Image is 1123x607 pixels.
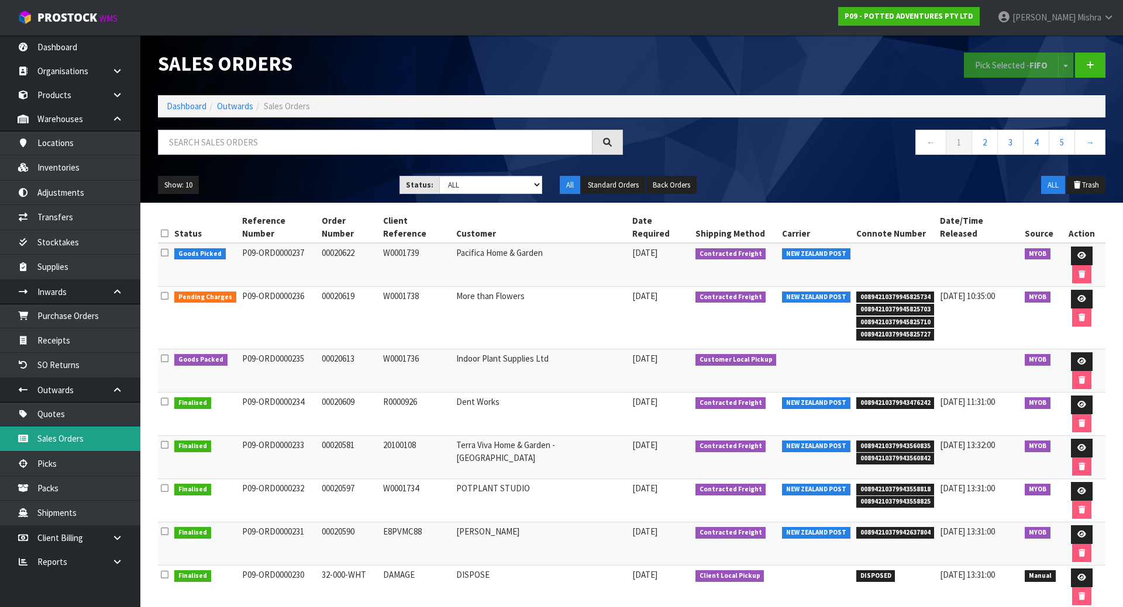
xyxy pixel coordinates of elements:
span: MYOB [1025,354,1050,366]
td: Terra Viva Home & Garden - [GEOGRAPHIC_DATA] [453,436,629,479]
nav: Page navigation [640,130,1105,158]
th: Carrier [779,211,853,243]
span: [DATE] 10:35:00 [940,290,995,301]
span: MYOB [1025,484,1050,495]
span: Contracted Freight [695,248,766,260]
span: Client Local Pickup [695,570,764,582]
span: Finalised [174,570,211,582]
th: Shipping Method [693,211,780,243]
td: W0001739 [380,243,453,287]
span: Customer Local Pickup [695,354,777,366]
span: Goods Packed [174,354,228,366]
span: 00894210379942637804 [856,527,935,539]
span: NEW ZEALAND POST [782,292,850,303]
span: [DATE] [632,247,657,258]
th: Reference Number [239,211,319,243]
th: Order Number [319,211,380,243]
td: More than Flowers [453,287,629,349]
button: All [560,176,580,195]
a: 4 [1023,130,1049,155]
span: MYOB [1025,292,1050,303]
span: Finalised [174,527,211,539]
span: 00894210379945825710 [856,317,935,328]
span: Finalised [174,397,211,409]
span: MYOB [1025,397,1050,409]
button: Back Orders [646,176,697,195]
span: 00894210379945825727 [856,329,935,341]
a: → [1074,130,1105,155]
span: Contracted Freight [695,527,766,539]
span: [DATE] [632,439,657,450]
th: Date Required [629,211,693,243]
td: P09-ORD0000234 [239,393,319,436]
span: [DATE] [632,526,657,537]
span: [DATE] [632,569,657,580]
td: W0001734 [380,479,453,522]
span: 00894210379943558818 [856,484,935,495]
span: Manual [1025,570,1056,582]
span: [DATE] [632,353,657,364]
button: ALL [1041,176,1065,195]
a: 5 [1049,130,1075,155]
strong: P09 - POTTED ADVENTURES PTY LTD [845,11,973,21]
span: 00894210379943476242 [856,397,935,409]
th: Action [1059,211,1105,243]
th: Customer [453,211,629,243]
span: 00894210379943560835 [856,440,935,452]
td: P09-ORD0000237 [239,243,319,287]
td: 00020581 [319,436,380,479]
span: DISPOSED [856,570,895,582]
span: Pending Charges [174,292,236,303]
td: E8PVMC88 [380,522,453,566]
th: Client Reference [380,211,453,243]
td: P09-ORD0000231 [239,522,319,566]
span: Contracted Freight [695,292,766,303]
span: 00894210379945825703 [856,304,935,315]
span: NEW ZEALAND POST [782,527,850,539]
td: 00020597 [319,479,380,522]
span: [PERSON_NAME] [1012,12,1076,23]
span: ProStock [37,10,97,25]
span: [DATE] 13:31:00 [940,526,995,537]
span: NEW ZEALAND POST [782,248,850,260]
input: Search sales orders [158,130,592,155]
td: 00020613 [319,349,380,393]
td: W0001738 [380,287,453,349]
td: P09-ORD0000236 [239,287,319,349]
span: MYOB [1025,440,1050,452]
a: 1 [946,130,972,155]
td: R0000926 [380,393,453,436]
td: Dent Works [453,393,629,436]
h1: Sales Orders [158,53,623,75]
span: [DATE] 13:31:00 [940,569,995,580]
td: P09-ORD0000235 [239,349,319,393]
span: [DATE] [632,483,657,494]
a: 2 [972,130,998,155]
span: [DATE] 11:31:00 [940,396,995,407]
button: Pick Selected -FIFO [964,53,1059,78]
span: 00894210379943558825 [856,496,935,508]
span: Goods Picked [174,248,226,260]
th: Status [171,211,239,243]
span: Mishra [1077,12,1101,23]
span: MYOB [1025,248,1050,260]
small: WMS [99,13,118,24]
span: NEW ZEALAND POST [782,484,850,495]
td: 20100108 [380,436,453,479]
span: [DATE] 13:31:00 [940,483,995,494]
th: Connote Number [853,211,938,243]
span: MYOB [1025,527,1050,539]
span: [DATE] 13:32:00 [940,439,995,450]
button: Show: 10 [158,176,199,195]
span: 00894210379943560842 [856,453,935,464]
a: Dashboard [167,100,206,112]
img: cube-alt.png [18,10,32,25]
button: Trash [1066,176,1105,195]
td: [PERSON_NAME] [453,522,629,566]
td: W0001736 [380,349,453,393]
th: Source [1022,211,1059,243]
td: 00020609 [319,393,380,436]
td: Indoor Plant Supplies Ltd [453,349,629,393]
td: P09-ORD0000232 [239,479,319,522]
strong: FIFO [1029,60,1048,71]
